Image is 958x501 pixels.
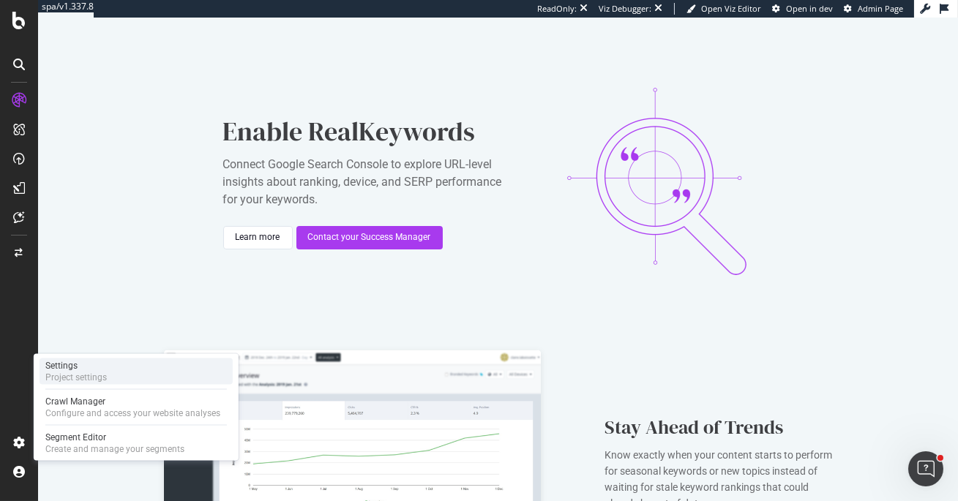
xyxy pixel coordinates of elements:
a: Open in dev [772,3,833,15]
div: Enable RealKeywords [223,113,516,150]
iframe: Intercom live chat [908,451,943,486]
button: Contact your Success Manager [296,226,443,249]
div: Learn more [236,231,280,244]
div: Settings [45,360,107,372]
a: Segment EditorCreate and manage your segments [40,430,233,456]
div: Crawl Manager [45,396,220,407]
a: Crawl ManagerConfigure and access your website analyses [40,394,233,421]
span: Open Viz Editor [701,3,761,14]
div: Connect Google Search Console to explore URL-level insights about ranking, device, and SERP perfo... [223,156,516,208]
a: Open Viz Editor [686,3,761,15]
div: Segment Editor [45,432,184,443]
a: Admin Page [844,3,903,15]
div: Configure and access your website analyses [45,407,220,419]
a: SettingsProject settings [40,358,233,385]
div: Stay Ahead of Trends [605,413,839,441]
button: Learn more [223,226,293,249]
div: Contact your Success Manager [308,231,431,244]
div: Viz Debugger: [599,3,651,15]
div: ReadOnly: [537,3,577,15]
div: Project settings [45,372,107,383]
img: CrH9fuiy.png [539,64,774,298]
span: Open in dev [786,3,833,14]
span: Admin Page [858,3,903,14]
div: Create and manage your segments [45,443,184,455]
